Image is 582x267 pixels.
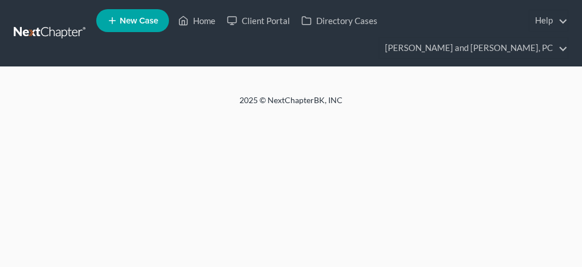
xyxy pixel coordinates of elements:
[296,10,383,31] a: Directory Cases
[529,10,568,31] a: Help
[172,10,221,31] a: Home
[96,9,169,32] new-legal-case-button: New Case
[221,10,296,31] a: Client Portal
[16,95,566,115] div: 2025 © NextChapterBK, INC
[379,38,568,58] a: [PERSON_NAME] and [PERSON_NAME], PC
